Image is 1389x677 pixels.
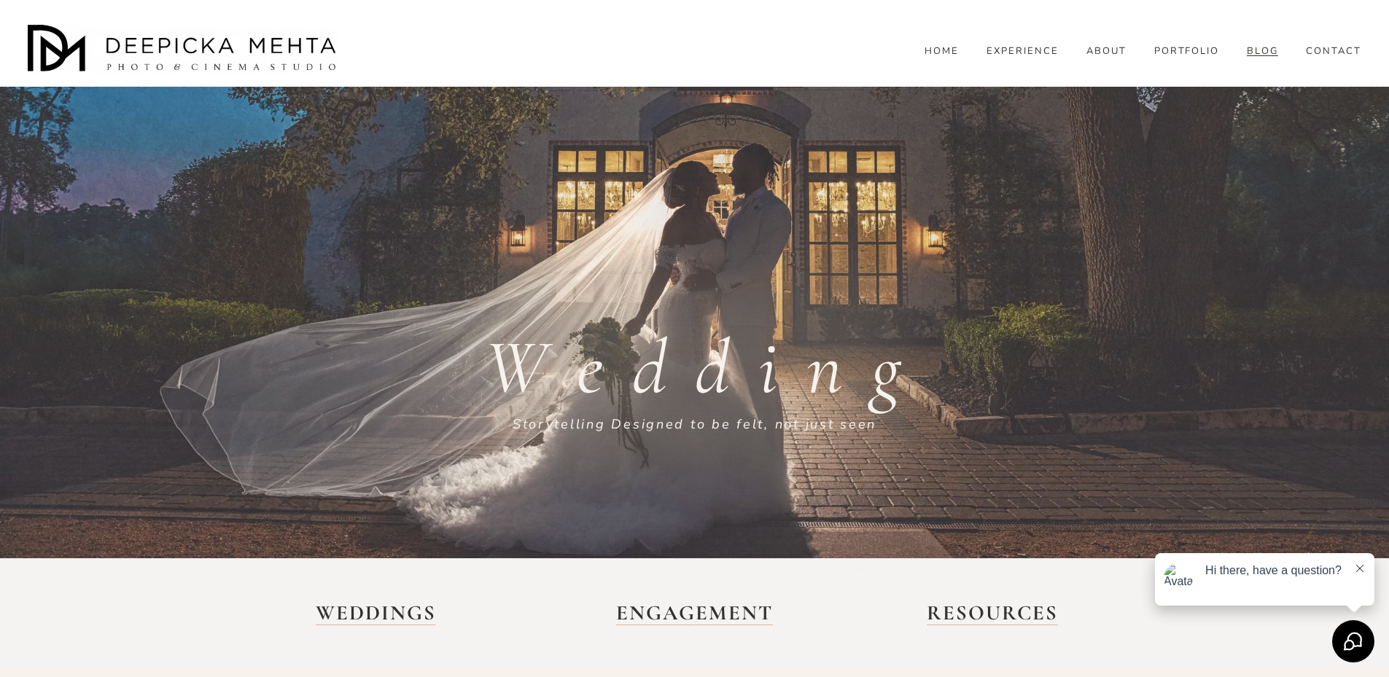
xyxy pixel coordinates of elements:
a: ENGAGEMENT [616,600,773,625]
em: Storytelling Designed to be felt, not just seen [513,415,876,433]
img: Austin Wedding Photographer - Deepicka Mehta Photography &amp; Cinematography [28,25,341,76]
a: WEDDINGS [316,600,436,625]
a: folder dropdown [1247,44,1278,58]
a: ABOUT [1086,44,1127,58]
em: W e d d i n g [484,321,906,414]
span: BLOG [1247,46,1278,58]
a: HOME [925,44,959,58]
a: EXPERIENCE [987,44,1059,58]
a: CONTACT [1306,44,1361,58]
a: PORTFOLIO [1154,44,1220,58]
a: RESOURCES [927,600,1058,625]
